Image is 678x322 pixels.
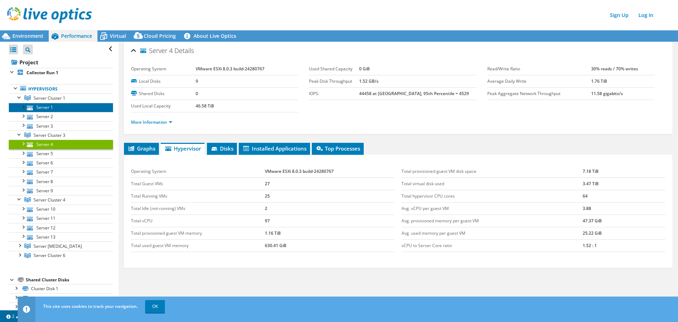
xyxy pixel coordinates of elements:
[110,33,126,39] span: Virtual
[583,178,665,190] td: 3.47 TiB
[34,252,65,258] span: Server Cluster 6
[9,205,113,214] a: Server 10
[196,90,198,96] b: 0
[402,215,582,227] td: Avg. provisioned memory per guest VM
[402,178,582,190] td: Total virtual disk used
[265,240,395,252] td: 630.41 GiB
[9,186,113,195] a: Server 9
[359,78,379,84] b: 1.52 GB/s
[7,7,92,23] img: live_optics_svg.svg
[402,190,582,203] td: Total hypervisor CPU cores
[583,203,665,215] td: 3.88
[210,145,233,152] span: Disks
[131,119,172,125] a: More Information
[9,241,113,251] a: Server Cluster 5
[174,46,194,55] span: Details
[1,312,23,321] a: 2
[309,65,359,72] label: Used Shared Capacity
[635,10,657,20] a: Log In
[9,251,113,260] a: Server Cluster 6
[131,90,196,97] label: Shared Disks
[196,103,214,109] b: 46.58 TiB
[9,149,113,158] a: Server 5
[9,121,113,130] a: Server 3
[9,223,113,232] a: Server 12
[9,84,113,93] a: Hypervisors
[487,78,591,85] label: Average Daily Write
[131,165,265,178] td: Operating System
[131,227,265,240] td: Total provisioned guest VM memory
[315,145,360,152] span: Top Processes
[145,300,165,313] a: OK
[43,303,138,309] span: This site uses cookies to track your navigation.
[9,284,113,293] a: Cluster Disk 1
[583,227,665,240] td: 25.22 GiB
[583,165,665,178] td: 7.18 TiB
[9,93,113,103] a: Server Cluster 1
[9,112,113,121] a: Server 2
[9,130,113,140] a: Server Cluster 3
[131,65,196,72] label: Operating System
[9,103,113,112] a: Server 1
[26,276,113,284] div: Shared Cluster Disks
[9,140,113,149] a: Server 4
[34,95,65,101] span: Server Cluster 1
[9,158,113,168] a: Server 6
[265,165,395,178] td: VMware ESXi 8.0.3 build-24280767
[9,293,113,303] a: Cluster Disk 2
[196,66,264,72] b: VMware ESXi 8.0.3 build-24280767
[127,145,155,152] span: Graphs
[164,145,201,152] span: Hypervisor
[34,243,82,249] span: Server [MEDICAL_DATA]
[12,33,43,39] span: Environment
[265,203,395,215] td: 2
[402,203,582,215] td: Avg. vCPU per guest VM
[9,195,113,204] a: Server Cluster 4
[9,168,113,177] a: Server 7
[9,68,113,77] a: Collector Run 1
[9,214,113,223] a: Server 11
[402,240,582,252] td: vCPU to Server Core ratio
[591,78,607,84] b: 1.76 TiB
[265,215,395,227] td: 97
[402,227,582,240] td: Avg. used memory per guest VM
[144,33,176,39] span: Cloud Pricing
[402,165,582,178] td: Total provisioned guest VM disk space
[131,215,265,227] td: Total vCPU
[131,240,265,252] td: Total used guest VM memory
[265,178,395,190] td: 27
[196,78,198,84] b: 9
[359,66,370,72] b: 0 GiB
[591,66,638,72] b: 30% reads / 70% writes
[583,240,665,252] td: 1.52 : 1
[606,10,632,20] a: Sign Up
[242,145,307,152] span: Installed Applications
[131,103,196,110] label: Used Local Capacity
[9,177,113,186] a: Server 8
[131,190,265,203] td: Total Running VMs
[131,178,265,190] td: Total Guest VMs
[9,57,113,68] a: Project
[487,65,591,72] label: Read/Write Ratio
[583,215,665,227] td: 47.37 GiB
[131,78,196,85] label: Local Disks
[9,303,113,312] a: Cluster Disk 3
[140,47,173,54] span: Server 4
[34,132,65,138] span: Server Cluster 3
[309,78,359,85] label: Peak Disk Throughput
[34,197,65,203] span: Server Cluster 4
[9,232,113,241] a: Server 13
[591,90,623,96] b: 11.58 gigabits/s
[265,190,395,203] td: 25
[359,90,469,96] b: 44458 at [GEOGRAPHIC_DATA], 95th Percentile = 4529
[309,90,359,97] label: IOPS:
[26,70,58,76] b: Collector Run 1
[131,203,265,215] td: Total Idle (not-running) VMs
[265,227,395,240] td: 1.16 TiB
[487,90,591,97] label: Peak Aggregate Network Throughput
[583,190,665,203] td: 64
[181,30,242,42] a: About Live Optics
[61,33,92,39] span: Performance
